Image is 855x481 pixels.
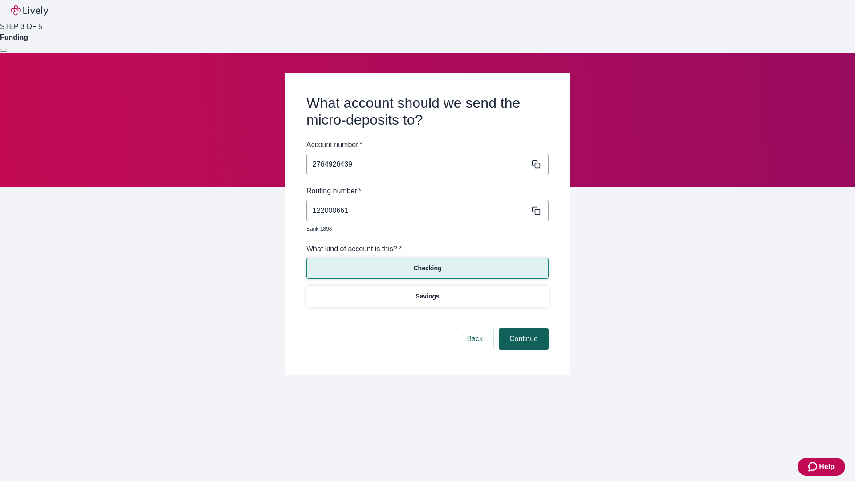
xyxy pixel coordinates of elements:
p: Savings [415,292,440,301]
button: Checking [306,258,549,279]
button: Zendesk support iconHelp [798,458,845,476]
label: What kind of account is this? * [306,244,402,254]
span: Help [819,461,835,472]
button: Continue [499,328,549,350]
svg: Zendesk support icon [808,461,819,472]
h2: What account should we send the micro-deposits to? [306,94,549,129]
button: Copy message content to clipboard [530,158,542,171]
svg: Copy to clipboard [532,160,541,169]
label: Account number [306,139,362,150]
label: Routing number [306,186,361,196]
button: Back [456,328,493,350]
p: Checking [413,264,441,273]
p: Bank 1898 [306,225,542,233]
svg: Copy to clipboard [532,206,541,215]
img: Lively [11,5,48,16]
button: Copy message content to clipboard [530,204,542,217]
button: Savings [306,286,549,307]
